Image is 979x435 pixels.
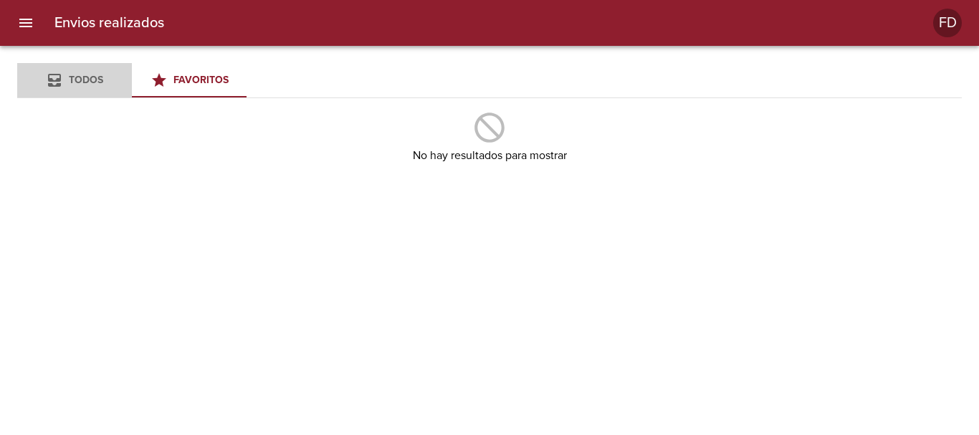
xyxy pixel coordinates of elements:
div: FD [933,9,962,37]
h6: Envios realizados [54,11,164,34]
span: Favoritos [173,74,229,86]
span: Todos [69,74,103,86]
h6: No hay resultados para mostrar [413,145,567,166]
div: Tabs Envios [17,63,247,97]
button: menu [9,6,43,40]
